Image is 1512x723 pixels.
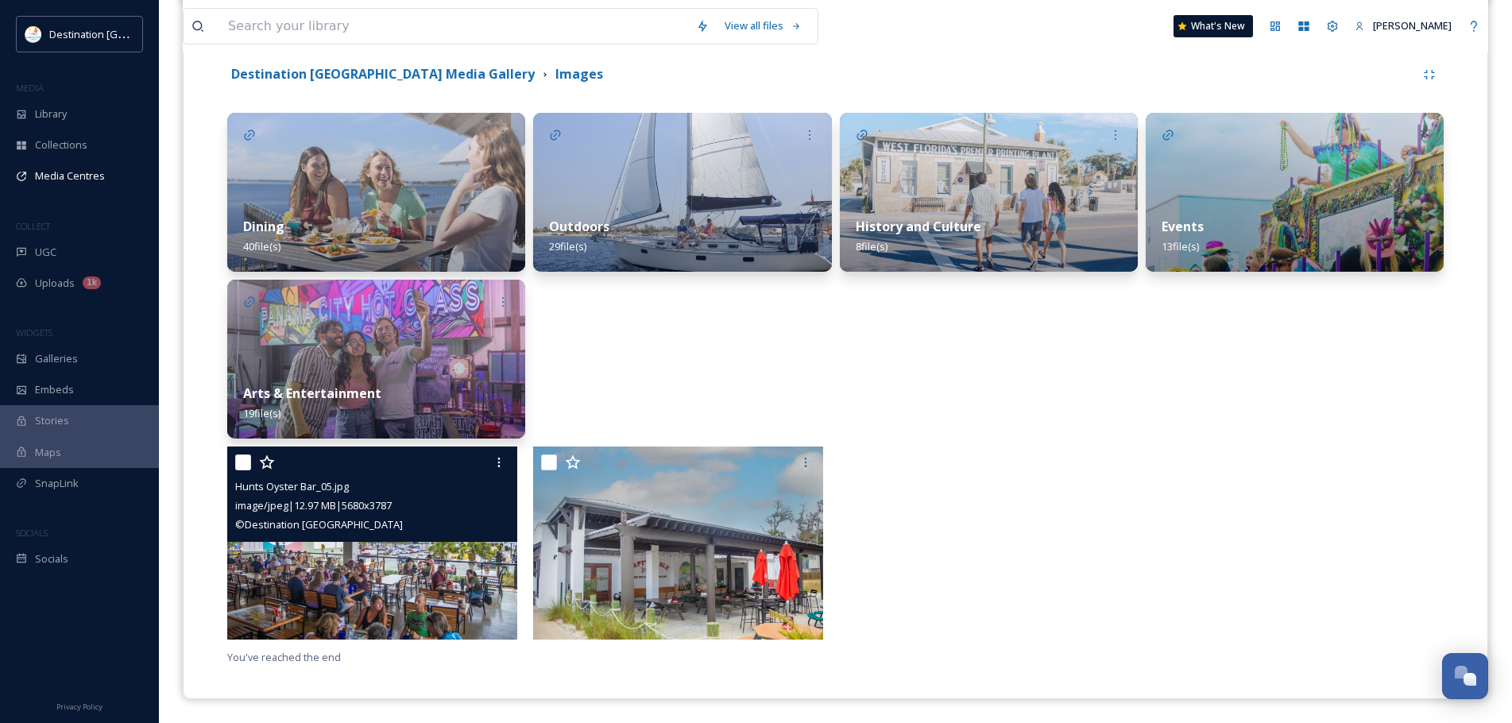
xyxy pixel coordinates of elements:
[35,351,78,366] span: Galleries
[16,220,50,232] span: COLLECT
[235,517,403,532] span: © Destination [GEOGRAPHIC_DATA]
[243,385,381,402] strong: Arts & Entertainment
[235,479,349,493] span: Hunts Oyster Bar_05.jpg
[243,239,280,253] span: 40 file(s)
[1174,15,1253,37] a: What's New
[1146,113,1444,272] img: 47bd5310-e110-4fcc-8fc3-8f2665fc57b8.jpg
[243,406,280,420] span: 19 file(s)
[35,382,74,397] span: Embeds
[549,239,586,253] span: 29 file(s)
[555,65,603,83] strong: Images
[1373,18,1452,33] span: [PERSON_NAME]
[49,26,207,41] span: Destination [GEOGRAPHIC_DATA]
[35,445,61,460] span: Maps
[227,280,525,439] img: 2eb49a7e-b5ca-4180-b2ad-c63048cf0411.jpg
[35,551,68,566] span: Socials
[1162,239,1199,253] span: 13 file(s)
[533,113,831,272] img: 8ec44f32-59b6-4c44-9115-4cfe1ba2ce6d.jpg
[16,82,44,94] span: MEDIA
[243,218,284,235] strong: Dining
[56,696,102,715] a: Privacy Policy
[16,527,48,539] span: SOCIALS
[856,218,981,235] strong: History and Culture
[227,113,525,272] img: 2f013685-223f-43c3-9928-3d9d36c5b462.jpg
[35,476,79,491] span: SnapLink
[56,702,102,712] span: Privacy Policy
[83,276,101,289] div: 1k
[533,447,823,640] img: capt table.jpg
[1347,10,1460,41] a: [PERSON_NAME]
[35,245,56,260] span: UGC
[35,413,69,428] span: Stories
[16,327,52,338] span: WIDGETS
[840,113,1138,272] img: 04ab8b4c-0776-4b37-891a-88534887b2fc.jpg
[549,218,609,235] strong: Outdoors
[717,10,810,41] a: View all files
[235,498,392,512] span: image/jpeg | 12.97 MB | 5680 x 3787
[220,9,688,44] input: Search your library
[25,26,41,42] img: download.png
[35,106,67,122] span: Library
[35,137,87,153] span: Collections
[227,447,517,640] img: Hunts Oyster Bar_05.jpg
[856,239,887,253] span: 8 file(s)
[1442,653,1488,699] button: Open Chat
[35,276,75,291] span: Uploads
[227,650,341,664] span: You've reached the end
[35,168,105,184] span: Media Centres
[231,65,535,83] strong: Destination [GEOGRAPHIC_DATA] Media Gallery
[1162,218,1204,235] strong: Events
